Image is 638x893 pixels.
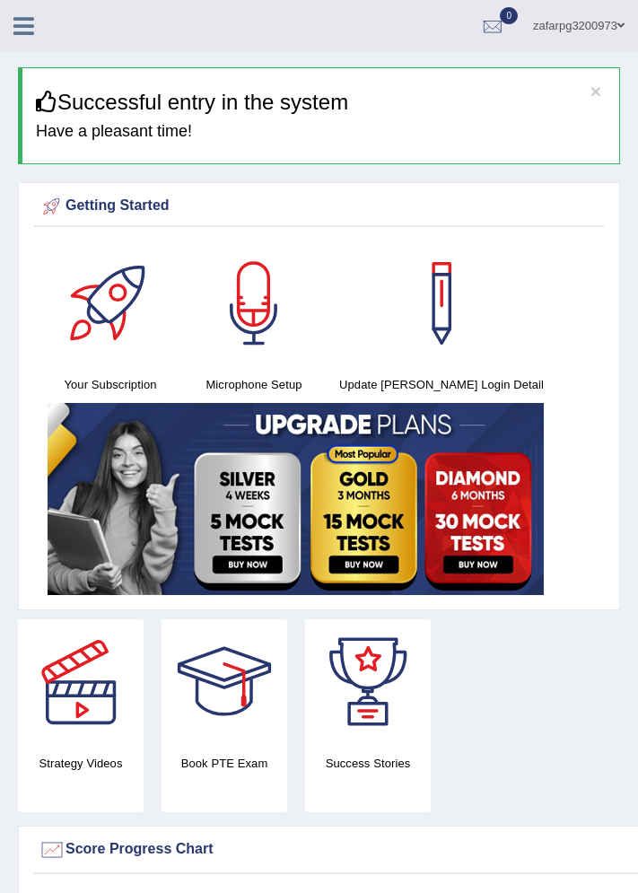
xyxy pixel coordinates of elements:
button: × [590,82,601,101]
h4: Book PTE Exam [162,754,287,773]
h4: Strategy Videos [18,754,144,773]
h3: Successful entry in the system [36,91,606,114]
img: small5.jpg [48,403,544,595]
h4: Your Subscription [48,375,173,394]
span: 0 [500,7,518,24]
h4: Success Stories [305,754,431,773]
h4: Update [PERSON_NAME] Login Detail [335,375,548,394]
h4: Microphone Setup [191,375,317,394]
div: Getting Started [39,193,599,220]
h4: Have a pleasant time! [36,123,606,141]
